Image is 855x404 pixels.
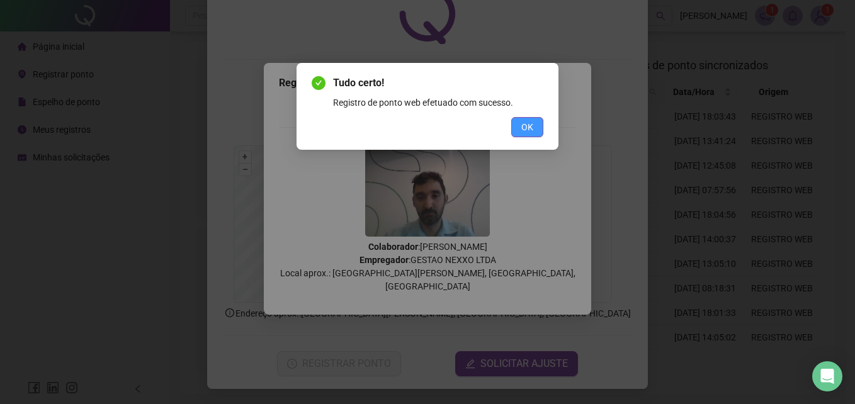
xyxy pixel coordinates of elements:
span: check-circle [312,76,326,90]
span: OK [521,120,533,134]
button: OK [511,117,543,137]
div: Registro de ponto web efetuado com sucesso. [333,96,543,109]
span: Tudo certo! [333,76,543,91]
div: Open Intercom Messenger [812,361,842,391]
